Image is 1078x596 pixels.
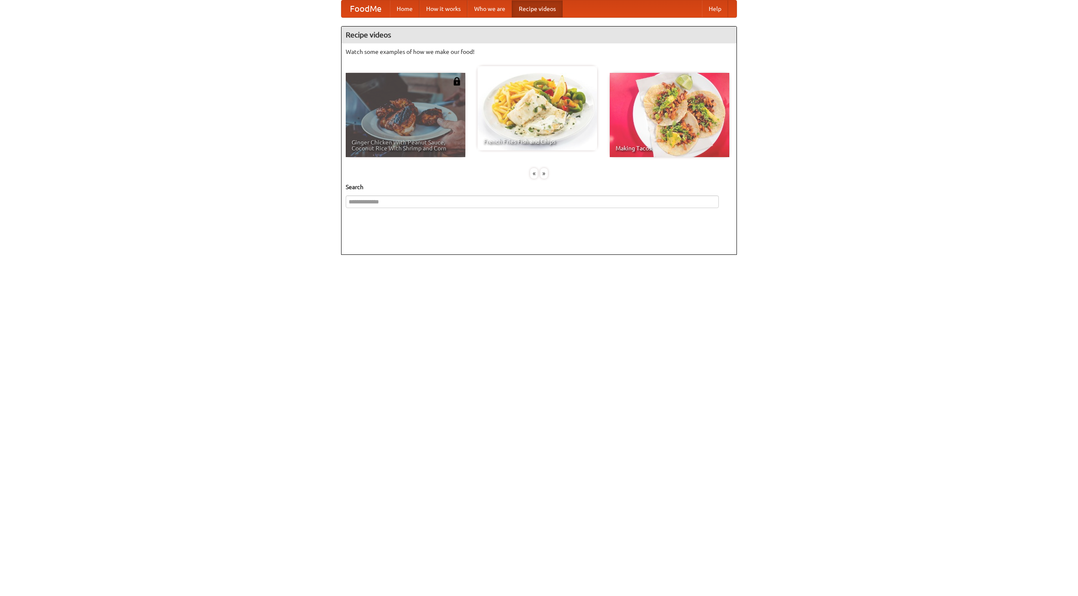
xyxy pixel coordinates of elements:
h5: Search [346,183,732,191]
a: Help [702,0,728,17]
h4: Recipe videos [342,27,736,43]
a: FoodMe [342,0,390,17]
a: How it works [419,0,467,17]
img: 483408.png [453,77,461,86]
span: Making Tacos [616,145,723,151]
div: « [530,168,538,179]
a: Who we are [467,0,512,17]
a: Home [390,0,419,17]
div: » [540,168,548,179]
a: Making Tacos [610,73,729,157]
a: Recipe videos [512,0,563,17]
a: French Fries Fish and Chips [478,66,597,150]
p: Watch some examples of how we make our food! [346,48,732,56]
span: French Fries Fish and Chips [483,139,591,144]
